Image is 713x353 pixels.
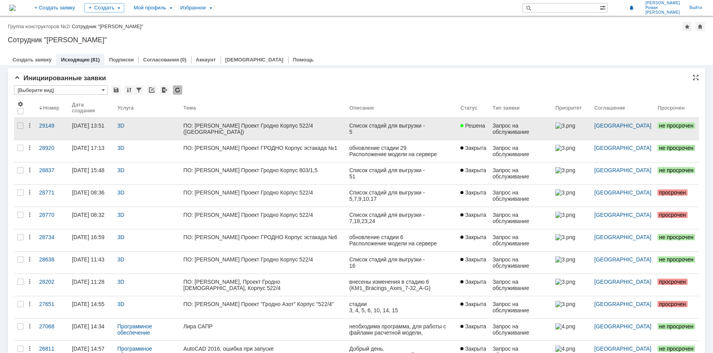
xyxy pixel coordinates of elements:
div: [DATE] 13:51 [72,122,104,129]
a: 3.png [552,252,591,274]
div: Лира САПР [183,323,343,330]
div: ПО: [PERSON_NAME], Проект Гродно [DEMOGRAPHIC_DATA], Корпус 522/4 [183,279,343,291]
div: Сотрудник "[PERSON_NAME]" [8,36,705,44]
div: 28771 [39,189,66,196]
div: Обновлять список [173,85,182,95]
a: Закрыта [457,319,489,340]
img: 3.png [555,122,575,129]
div: 27651 [39,301,66,307]
div: Действия [27,122,33,129]
img: 3.png [555,212,575,218]
a: 28920 [36,140,69,162]
a: 3.png [552,140,591,162]
div: Просрочен [657,105,684,111]
a: Запрос на обслуживание [489,207,552,229]
span: не просрочен [657,145,695,151]
a: Закрыта [457,296,489,318]
div: Действия [27,301,33,307]
a: Перейти на домашнюю страницу [9,5,16,11]
div: ПО: [PERSON_NAME] Проект Гродно Корпус 522/4 ([GEOGRAPHIC_DATA]) [183,122,343,135]
div: Дата создания [72,102,105,113]
a: [GEOGRAPHIC_DATA] [594,167,652,173]
img: 3.png [555,189,575,196]
a: 3.png [552,162,591,184]
div: Запрос на обслуживание [492,189,549,202]
div: [DATE] 08:32 [72,212,104,218]
a: 29149 [36,118,69,140]
a: Закрыта [457,229,489,251]
a: [GEOGRAPHIC_DATA] [594,279,652,285]
span: Закрыта [460,145,486,151]
div: (0) [180,57,187,63]
span: просрочен [657,279,687,285]
div: 26811 [39,346,66,352]
a: просрочен [654,296,699,318]
div: 28638 [39,256,66,263]
img: 3.png [555,256,575,263]
a: Согласования [143,57,179,63]
div: Сохранить вид [111,85,121,95]
a: просрочен [654,274,699,296]
a: не просрочен [654,118,699,140]
a: Закрыта [457,252,489,274]
th: Статус [457,98,489,118]
span: Инициированные заявки [14,74,106,82]
div: 28770 [39,212,66,218]
a: 3D [117,145,124,151]
div: 28734 [39,234,66,240]
div: [DATE] 14:57 [72,346,104,352]
a: ПО: [PERSON_NAME] Проект ГРОДНО Корпус эстакада №6 [180,229,347,251]
img: 3.png [555,279,575,285]
div: Запрос на обслуживание [492,122,549,135]
a: Запрос на обслуживание [489,319,552,340]
a: 3D [117,279,124,285]
a: 3D [117,234,124,240]
div: Действия [27,256,33,263]
img: 3.png [555,145,575,151]
span: Закрыта [460,234,486,240]
a: [GEOGRAPHIC_DATA] [594,346,652,352]
a: не просрочен [654,252,699,274]
a: [GEOGRAPHIC_DATA] [594,256,652,263]
a: [GEOGRAPHIC_DATA] [594,301,652,307]
div: Действия [27,212,33,218]
a: 28734 [36,229,69,251]
div: Запрос на обслуживание [492,145,549,157]
a: Подписки [109,57,134,63]
a: 3.png [552,118,591,140]
a: не просрочен [654,140,699,162]
th: Номер [36,98,69,118]
span: Закрыта [460,167,486,173]
img: 3.png [555,301,575,307]
a: Запрос на обслуживание [489,162,552,184]
a: [DATE] 08:36 [69,185,114,207]
a: 28638 [36,252,69,274]
div: ПО: [PERSON_NAME] Проект Гродно Корпус 522/4 [183,212,343,218]
a: 27068 [36,319,69,340]
div: / [8,23,72,29]
a: [GEOGRAPHIC_DATA] [594,145,652,151]
a: Запрос на обслуживание [489,274,552,296]
div: ПО: [PERSON_NAME] Проект Гродно Корпус 803/1,5 [183,167,343,173]
div: ПО: [PERSON_NAME] Проект "Гродно Азот" Корпус "522/4" [183,301,343,307]
div: Действия [27,167,33,173]
div: Статус [460,105,477,111]
div: [DATE] 08:36 [72,189,104,196]
div: Действия [27,279,33,285]
a: ПО: [PERSON_NAME] Проект "Гродно Азот" Корпус "522/4" [180,296,347,318]
div: Запрос на обслуживание [492,234,549,247]
div: Создать [84,3,124,13]
a: [DATE] 14:55 [69,296,114,318]
span: Закрыта [460,346,486,352]
a: Закрыта [457,140,489,162]
div: Запрос на обслуживание [492,301,549,313]
div: ПО: [PERSON_NAME] Проект ГРОДНО Корпус эстакада №1 [183,145,343,151]
a: Решена [457,118,489,140]
span: просрочен [657,189,687,196]
span: не просрочен [657,167,695,173]
div: [DATE] 11:28 [72,279,104,285]
div: Запрос на обслуживание [492,167,549,180]
div: 27068 [39,323,66,330]
div: Соглашение [594,105,625,111]
a: ПО: [PERSON_NAME] Проект Гродно Корпус 522/4 [180,207,347,229]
